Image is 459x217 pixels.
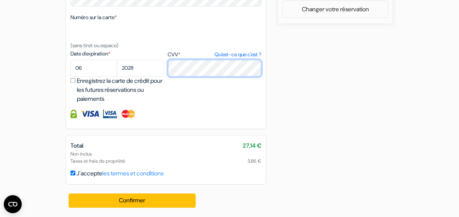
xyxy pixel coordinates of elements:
[70,110,77,118] img: Information de carte de crédit entièrement encryptée et sécurisée
[70,142,83,150] span: Total
[121,110,136,118] img: Master Card
[70,151,261,165] div: Non inclus Taxes et frais de propriété
[168,51,261,59] label: CVV
[81,110,99,118] img: Visa
[69,194,196,208] button: Confirmer
[70,50,164,58] label: Date d'expiration
[283,2,388,16] a: Changer votre réservation
[214,51,261,59] a: Qu'est-ce que c'est ?
[247,158,261,165] span: 3,86 €
[70,13,117,21] label: Numéro sur la carte
[243,142,261,151] span: 27,14 €
[4,195,22,213] button: CMP-Widget öffnen
[77,77,166,104] label: Enregistrez la carte de crédit pour les futures réservations ou paiements
[102,170,163,178] a: les termes et conditions
[103,110,117,118] img: Visa Electron
[70,42,118,49] small: (sans tiret ou espace)
[76,169,163,178] label: J'accepte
